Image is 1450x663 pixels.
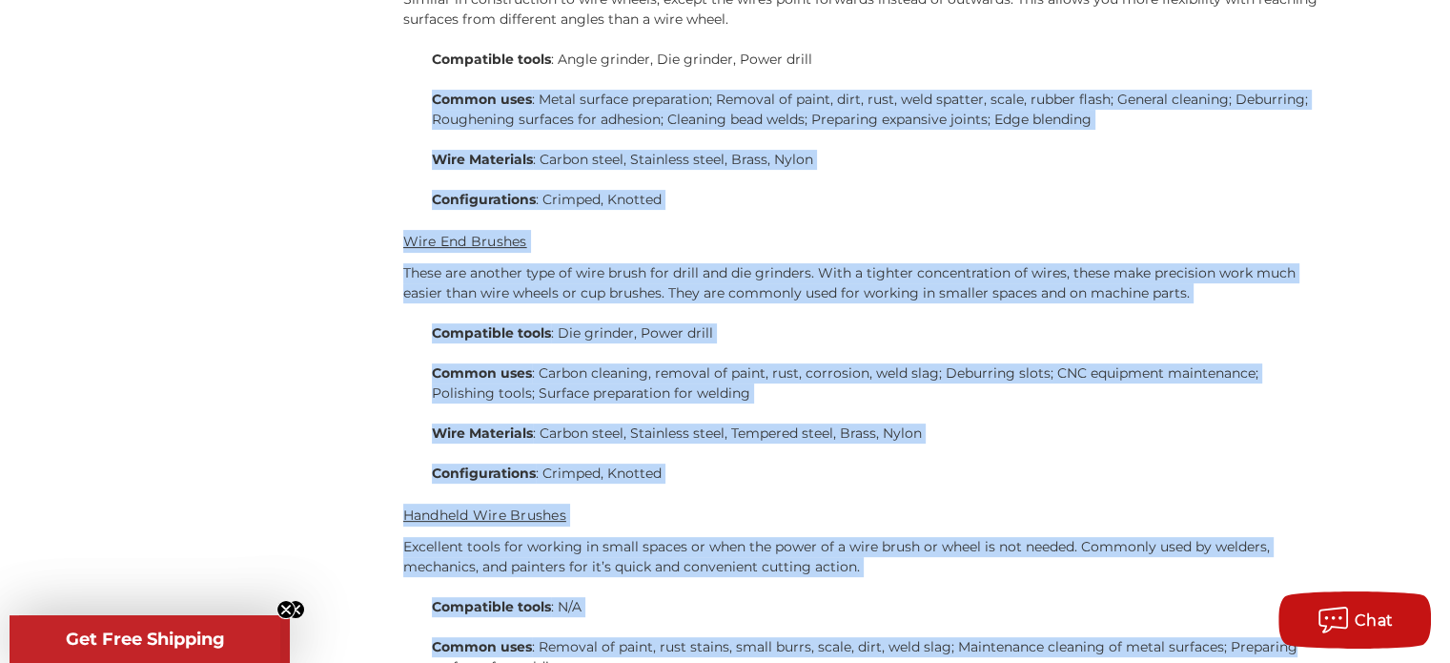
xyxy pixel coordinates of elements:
button: Close teaser [276,600,296,619]
strong: Common uses [432,638,532,655]
p: Excellent tools for working in small spaces or when the power of a wire brush or wheel is not nee... [403,537,1319,577]
button: Chat [1278,591,1431,649]
p: : Crimped, Knotted [403,190,1319,210]
strong: Wire Materials [432,425,533,442]
p: : Carbon steel, Stainless steel, Brass, Nylon [403,150,1319,170]
p: : Carbon cleaning, removal of paint, rust, corrosion, weld slag; Deburring slots; CNC equipment m... [403,363,1319,404]
p: : Metal surface preparation; Removal of paint, dirt, rust, weld spatter, scale, rubber flash; Gen... [403,90,1319,130]
span: Chat [1355,611,1394,630]
strong: Common uses [432,91,532,108]
p: : Crimped, Knotted [403,464,1319,484]
strong: Configurations [432,191,536,208]
strong: Wire Materials [432,151,533,168]
p: : Angle grinder, Die grinder, Power drill [403,50,1319,70]
p: These are another type of wire brush for drill and die grinders. With a tighter concentration of ... [403,263,1319,303]
strong: Compatible tools [432,51,551,68]
strong: Configurations [432,465,536,482]
strong: Compatible tools [432,598,551,615]
p: : N/A [403,597,1319,617]
p: : Die grinder, Power drill [403,323,1319,343]
a: Wire End Brushes [403,233,527,250]
div: Get Free ShippingClose teaser [10,615,280,663]
strong: Common uses [432,364,532,382]
a: Handheld Wire Brushes [403,507,566,524]
p: : Carbon steel, Stainless steel, Tempered steel, Brass, Nylon [403,424,1319,444]
span: Get Free Shipping [66,629,225,650]
button: Close teaser [286,600,305,619]
strong: Compatible tools [432,324,551,342]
